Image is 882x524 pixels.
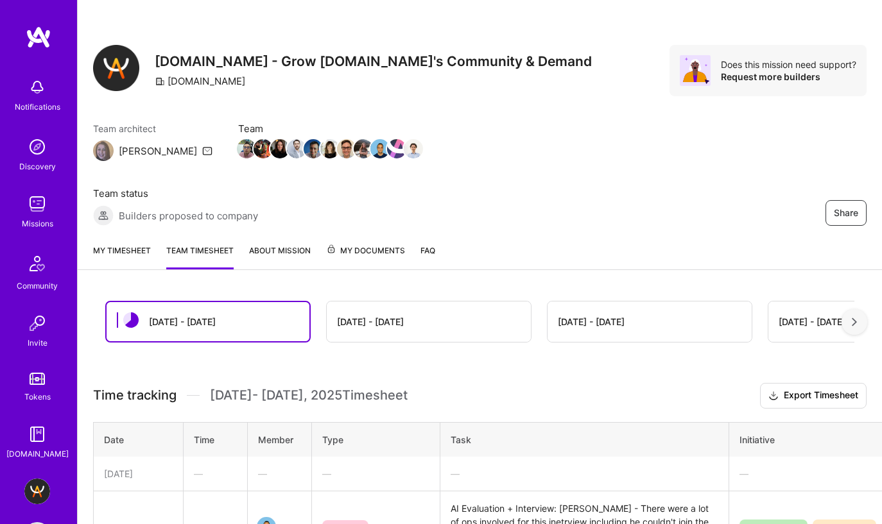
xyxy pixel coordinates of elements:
img: Team Member Avatar [404,139,423,158]
a: Team Member Avatar [272,138,288,160]
img: Team Member Avatar [237,139,256,158]
a: Team Member Avatar [338,138,355,160]
i: icon CompanyGray [155,76,165,87]
img: Team Member Avatar [387,139,406,158]
th: Date [94,422,184,457]
div: — [194,467,237,480]
img: Team Member Avatar [304,139,323,158]
div: [DATE] [104,467,173,480]
img: Team Member Avatar [287,139,306,158]
img: Team Member Avatar [320,139,340,158]
img: Team Architect [93,140,114,161]
img: Team Member Avatar [354,139,373,158]
div: [PERSON_NAME] [119,144,197,158]
a: Team timesheet [166,244,234,269]
a: Team Member Avatar [372,138,388,160]
img: right [852,317,857,326]
img: Builders proposed to company [93,205,114,226]
a: Team Member Avatar [305,138,322,160]
div: [DATE] - [DATE] [149,315,216,328]
a: My Documents [326,244,405,269]
button: Share [826,200,867,226]
div: Discovery [19,160,56,173]
a: About Mission [249,244,311,269]
th: Time [184,422,248,457]
img: Team Member Avatar [254,139,273,158]
img: bell [24,74,50,100]
span: Time tracking [93,387,177,403]
img: teamwork [24,191,50,217]
img: Team Member Avatar [270,139,290,158]
img: discovery [24,134,50,160]
i: icon Mail [202,146,212,156]
img: Invite [24,310,50,336]
th: Type [312,422,440,457]
div: [DATE] - [DATE] [337,315,404,328]
img: Team Member Avatar [337,139,356,158]
img: Avatar [680,55,711,86]
a: Team Member Avatar [388,138,405,160]
img: Community [22,248,53,279]
a: Team Member Avatar [355,138,372,160]
a: Team Member Avatar [238,138,255,160]
img: guide book [24,421,50,447]
a: Team Member Avatar [288,138,305,160]
div: — [322,467,429,480]
a: A.Team - Grow A.Team's Community & Demand [21,478,53,504]
img: Team Member Avatar [370,139,390,158]
div: [DATE] - [DATE] [779,315,845,328]
img: A.Team - Grow A.Team's Community & Demand [24,478,50,504]
img: tokens [30,373,45,385]
div: Notifications [15,100,60,114]
div: Does this mission need support? [721,58,856,71]
img: Company Logo [93,45,139,91]
div: [DOMAIN_NAME] [155,74,245,88]
a: Team Member Avatar [255,138,272,160]
a: Team Member Avatar [322,138,338,160]
span: Share [834,207,858,219]
div: Tokens [24,390,51,403]
div: Community [17,279,58,292]
span: Team status [93,187,258,200]
img: status icon [123,312,139,328]
img: logo [26,26,51,49]
th: Member [248,422,312,457]
div: [DOMAIN_NAME] [6,447,69,461]
a: My timesheet [93,244,151,269]
div: [DATE] - [DATE] [558,315,625,328]
i: icon Download [768,389,779,403]
div: — [451,467,718,480]
span: Team architect [93,122,212,135]
span: Team [238,122,422,135]
a: Team Member Avatar [405,138,422,160]
span: [DATE] - [DATE] , 2025 Timesheet [210,387,408,403]
div: Request more builders [721,71,856,83]
th: Task [440,422,729,457]
div: Missions [22,217,53,230]
a: FAQ [420,244,435,269]
div: Invite [28,336,48,350]
div: — [258,467,301,480]
span: Builders proposed to company [119,209,258,223]
h3: [DOMAIN_NAME] - Grow [DOMAIN_NAME]'s Community & Demand [155,53,592,69]
span: My Documents [326,244,405,258]
button: Export Timesheet [760,383,867,409]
